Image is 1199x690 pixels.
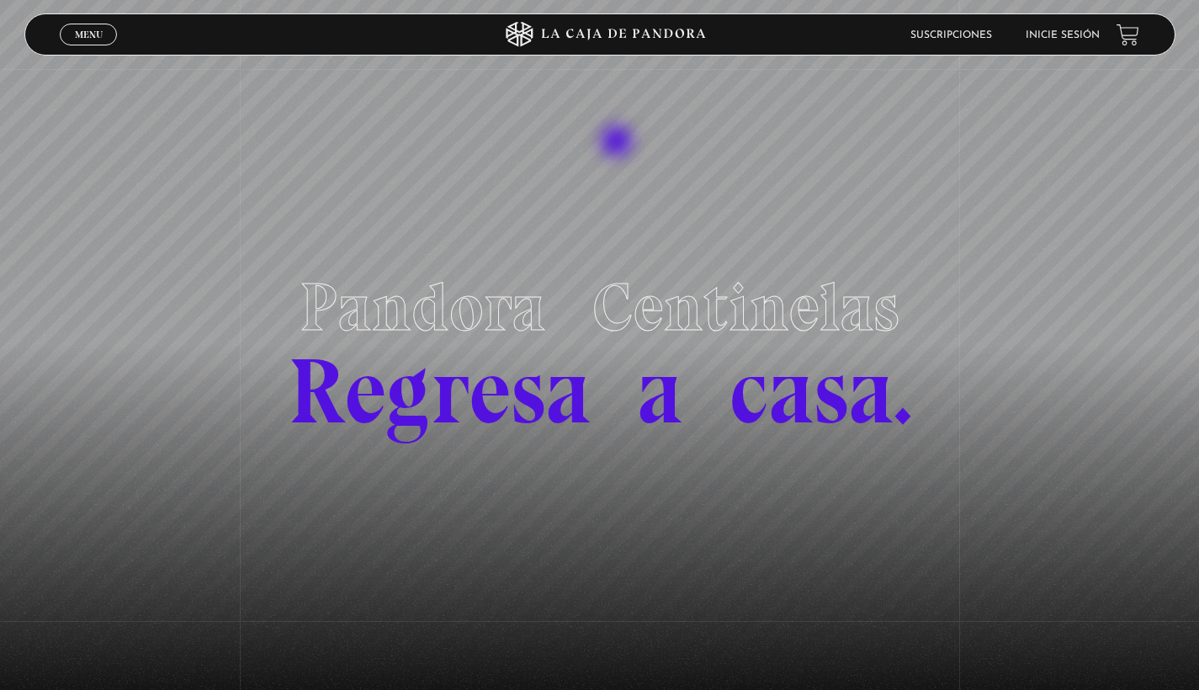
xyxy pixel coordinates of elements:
[69,44,109,56] span: Cerrar
[300,267,899,348] span: Pandora Centinelas
[288,336,911,447] span: Regresa a casa.
[1117,24,1139,46] a: View your shopping cart
[910,30,992,40] a: Suscripciones
[75,29,103,40] span: Menu
[1026,30,1100,40] a: Inicie sesión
